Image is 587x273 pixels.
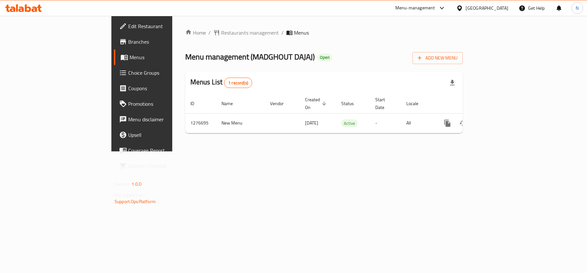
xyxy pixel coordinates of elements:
[128,69,204,77] span: Choice Groups
[224,80,252,86] span: 1 record(s)
[455,115,471,131] button: Change Status
[190,100,203,107] span: ID
[305,119,318,127] span: [DATE]
[412,52,463,64] button: Add New Menu
[270,100,292,107] span: Vendor
[466,5,508,12] div: [GEOGRAPHIC_DATA]
[294,29,309,37] span: Menus
[114,65,209,81] a: Choice Groups
[401,113,435,133] td: All
[406,100,427,107] span: Locale
[317,54,332,61] div: Open
[115,180,130,188] span: Version:
[128,84,204,92] span: Coupons
[115,191,144,199] span: Get support on:
[440,115,455,131] button: more
[221,100,241,107] span: Name
[114,34,209,49] a: Branches
[128,115,204,123] span: Menu disclaimer
[395,4,435,12] div: Menu-management
[128,162,204,170] span: Grocery Checklist
[185,49,315,64] span: Menu management ( MADGHOUT DAJAJ )
[114,112,209,127] a: Menu disclaimer
[281,29,284,37] li: /
[576,5,579,12] span: N
[114,18,209,34] a: Edit Restaurant
[317,55,332,60] span: Open
[216,113,265,133] td: New Menu
[128,38,204,46] span: Branches
[445,75,460,91] div: Export file
[370,113,401,133] td: -
[341,100,362,107] span: Status
[190,77,252,88] h2: Menus List
[375,96,393,111] span: Start Date
[185,29,463,37] nav: breadcrumb
[209,29,211,37] li: /
[305,96,328,111] span: Created On
[435,94,507,114] th: Actions
[114,81,209,96] a: Coupons
[114,96,209,112] a: Promotions
[128,147,204,154] span: Coverage Report
[128,22,204,30] span: Edit Restaurant
[221,29,279,37] span: Restaurants management
[131,180,141,188] span: 1.0.0
[213,29,279,37] a: Restaurants management
[115,197,156,206] a: Support.OpsPlatform
[185,94,507,133] table: enhanced table
[341,120,358,127] span: Active
[114,127,209,143] a: Upsell
[224,78,252,88] div: Total records count
[418,54,457,62] span: Add New Menu
[114,158,209,174] a: Grocery Checklist
[114,49,209,65] a: Menus
[128,131,204,139] span: Upsell
[130,53,204,61] span: Menus
[128,100,204,108] span: Promotions
[114,143,209,158] a: Coverage Report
